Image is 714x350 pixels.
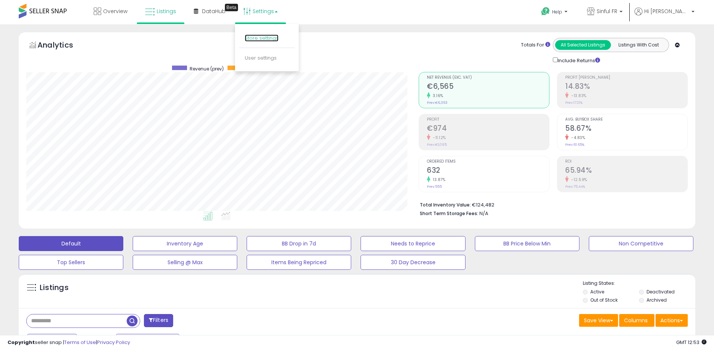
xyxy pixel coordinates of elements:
button: Non Competitive [589,236,693,251]
h5: Listings [40,283,69,293]
button: BB Drop in 7d [247,236,351,251]
span: Listings [157,7,176,15]
span: Hi [PERSON_NAME] [644,7,689,15]
small: Prev: €6,363 [427,100,448,105]
a: Store settings [245,34,278,42]
button: Save View [579,314,618,327]
a: Hi [PERSON_NAME] [635,7,695,24]
label: Archived [647,297,667,303]
button: Listings With Cost [611,40,666,50]
label: Out of Stock [590,297,618,303]
div: Tooltip anchor [225,4,238,11]
h2: €6,565 [427,82,549,92]
small: Prev: 555 [427,184,442,189]
button: Sep-01 - Sep-07 [116,334,180,347]
span: Revenue (prev) [190,66,224,72]
button: Selling @ Max [133,255,237,270]
button: Items Being Repriced [247,255,351,270]
button: Needs to Reprice [361,236,465,251]
span: Avg. Buybox Share [565,118,687,122]
button: Columns [619,314,654,327]
h2: 14.83% [565,82,687,92]
small: Prev: €1,095 [427,142,447,147]
span: Sinful FR [597,7,617,15]
b: Total Inventory Value: [420,202,471,208]
small: 3.16% [430,93,443,99]
span: Help [552,9,562,15]
a: Privacy Policy [97,339,130,346]
span: ROI [565,160,687,164]
small: -12.59% [569,177,587,182]
button: Actions [656,314,688,327]
strong: Copyright [7,339,35,346]
small: Prev: 17.21% [565,100,582,105]
b: Short Term Storage Fees: [420,210,478,217]
span: Profit [427,118,549,122]
span: Net Revenue (Exc. VAT) [427,76,549,80]
small: 13.87% [430,177,445,182]
label: Active [590,289,604,295]
small: -4.83% [569,135,585,141]
span: Profit [PERSON_NAME] [565,76,687,80]
a: Help [535,1,575,24]
small: -13.83% [569,93,587,99]
h2: 58.67% [565,124,687,134]
h2: 65.94% [565,166,687,176]
small: Prev: 75.44% [565,184,585,189]
small: Prev: 61.65% [565,142,584,147]
a: Terms of Use [64,339,96,346]
span: Columns [624,317,648,324]
button: Top Sellers [19,255,123,270]
i: Get Help [541,7,550,16]
small: -11.12% [430,135,446,141]
h5: Analytics [37,40,88,52]
button: 30 Day Decrease [361,255,465,270]
p: Listing States: [583,280,695,287]
h2: 632 [427,166,549,176]
span: N/A [479,210,488,217]
label: Deactivated [647,289,675,295]
div: Include Returns [547,56,609,64]
button: Last 7 Days [27,334,77,347]
span: Overview [103,7,127,15]
h2: €974 [427,124,549,134]
button: Filters [144,314,173,327]
span: Ordered Items [427,160,549,164]
button: Default [19,236,123,251]
button: BB Price Below Min [475,236,579,251]
span: DataHub [202,7,226,15]
span: 2025-09-15 12:53 GMT [676,339,707,346]
li: €124,482 [420,200,682,209]
button: All Selected Listings [555,40,611,50]
a: User settings [245,54,277,61]
div: Totals For [521,42,550,49]
button: Inventory Age [133,236,237,251]
div: seller snap | | [7,339,130,346]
